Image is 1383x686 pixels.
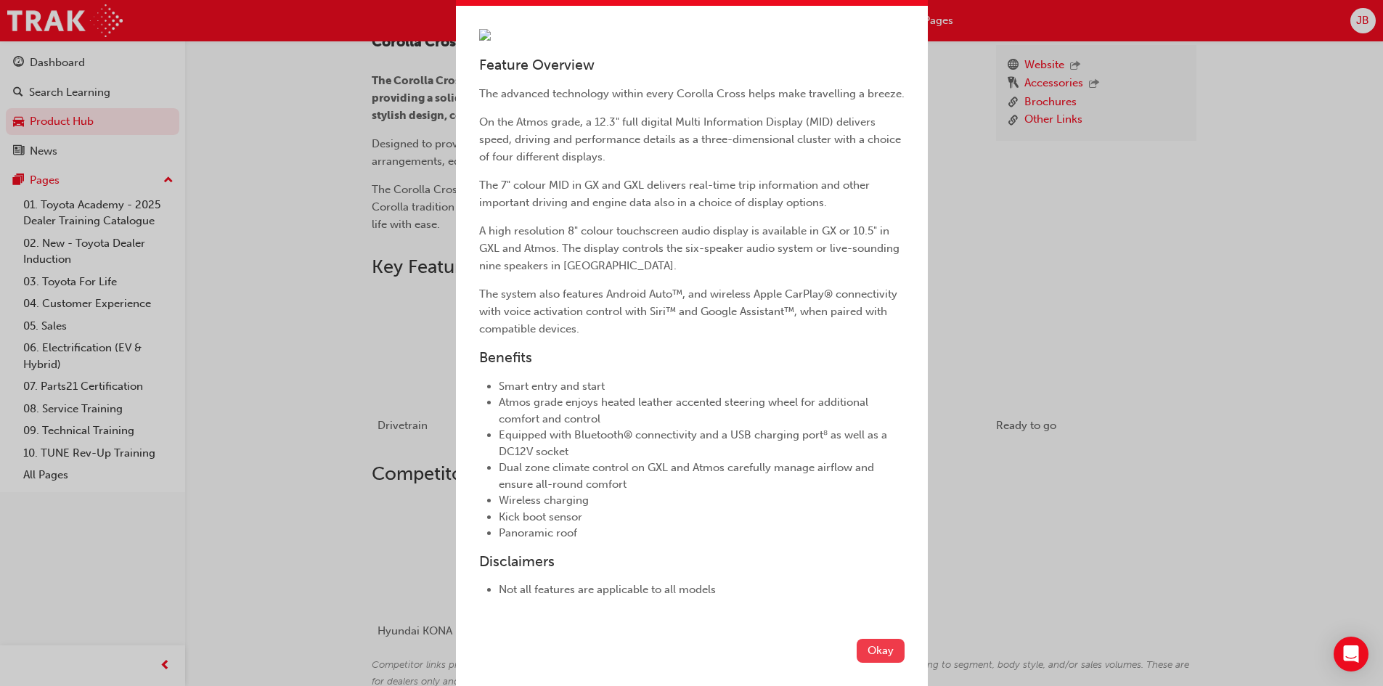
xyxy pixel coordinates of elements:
[479,224,902,272] span: A high resolution 8" colour touchscreen audio display is available in GX or 10.5" in GXL and Atmo...
[499,378,905,395] li: Smart entry and start
[1334,637,1368,671] div: Open Intercom Messenger
[499,394,905,427] li: Atmos grade enjoys heated leather accented steering wheel for additional comfort and control
[499,509,905,526] li: Kick boot sensor
[479,179,873,209] span: The 7" colour MID in GX and GXL delivers real-time trip information and other important driving a...
[479,87,905,100] span: The advanced technology within every Corolla Cross helps make travelling a breeze.
[479,553,905,570] h3: Disclaimers
[479,115,904,163] span: On the Atmos grade, a 12.3" full digital Multi Information Display (MID) delivers speed, driving ...
[499,525,905,542] li: Panoramic roof
[499,492,905,509] li: Wireless charging
[479,287,900,335] span: The system also features Android Auto™, and wireless Apple CarPlay® connectivity with voice activ...
[479,57,905,73] h3: Feature Overview
[499,460,905,492] li: Dual zone climate control on GXL and Atmos carefully manage airflow and ensure all-round comfort
[499,581,905,598] li: Not all features are applicable to all models
[857,639,905,663] button: Okay
[479,349,905,366] h3: Benefits
[479,29,491,41] img: 3ada846f-210c-4c4d-912e-799a591488f5.jpg
[499,427,905,460] li: Equipped with Bluetooth® connectivity and a USB charging port⁸ as well as a DC12V socket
